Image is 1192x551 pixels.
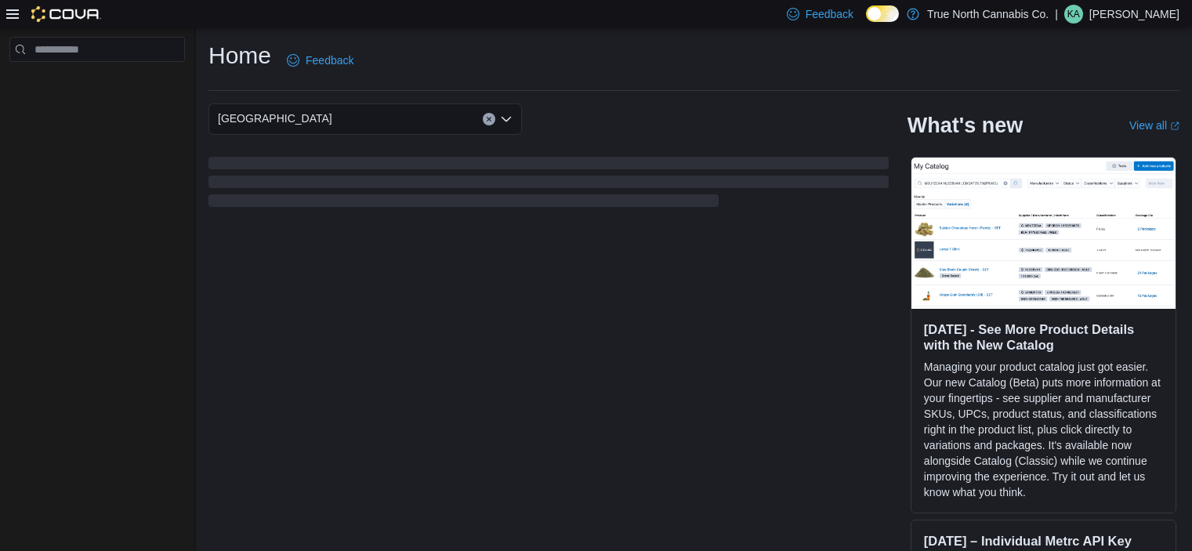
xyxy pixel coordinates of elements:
[500,113,513,125] button: Open list of options
[218,109,332,128] span: [GEOGRAPHIC_DATA]
[924,321,1163,353] h3: [DATE] - See More Product Details with the New Catalog
[1089,5,1179,24] p: [PERSON_NAME]
[924,359,1163,500] p: Managing your product catalog just got easier. Our new Catalog (Beta) puts more information at yo...
[927,5,1049,24] p: True North Cannabis Co.
[806,6,853,22] span: Feedback
[1129,119,1179,132] a: View allExternal link
[1055,5,1058,24] p: |
[208,160,889,210] span: Loading
[306,53,353,68] span: Feedback
[9,65,185,103] nav: Complex example
[908,113,1023,138] h2: What's new
[1064,5,1083,24] div: Katie Augi
[1067,5,1080,24] span: KA
[483,113,495,125] button: Clear input
[31,6,101,22] img: Cova
[866,22,867,23] span: Dark Mode
[866,5,899,22] input: Dark Mode
[208,40,271,71] h1: Home
[1170,121,1179,131] svg: External link
[281,45,360,76] a: Feedback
